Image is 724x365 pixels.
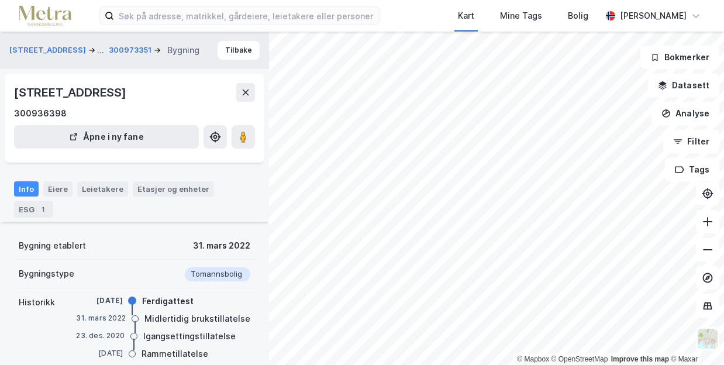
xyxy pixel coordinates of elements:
[666,309,724,365] div: Kontrollprogram for chat
[142,294,194,308] div: Ferdigattest
[19,239,86,253] div: Bygning etablert
[114,7,380,25] input: Søk på adresse, matrikkel, gårdeiere, leietakere eller personer
[611,355,669,363] a: Improve this map
[14,106,67,120] div: 300936398
[76,348,123,359] div: [DATE]
[76,313,126,323] div: 31. mars 2022
[14,181,39,197] div: Info
[142,347,208,361] div: Rammetillatelse
[665,158,719,181] button: Tags
[77,181,128,197] div: Leietakere
[97,43,104,57] div: ...
[551,355,608,363] a: OpenStreetMap
[144,312,250,326] div: Midlertidig brukstillatelse
[43,181,73,197] div: Eiere
[620,9,687,23] div: [PERSON_NAME]
[193,239,250,253] div: 31. mars 2022
[568,9,588,23] div: Bolig
[640,46,719,69] button: Bokmerker
[19,267,74,281] div: Bygningstype
[651,102,719,125] button: Analyse
[9,43,88,57] button: [STREET_ADDRESS]
[648,74,719,97] button: Datasett
[19,295,55,309] div: Historikk
[137,184,209,194] div: Etasjer og enheter
[500,9,542,23] div: Mine Tags
[666,309,724,365] iframe: Chat Widget
[143,329,236,343] div: Igangsettingstillatelse
[19,6,71,26] img: metra-logo.256734c3b2bbffee19d4.png
[109,44,154,56] button: 300973351
[663,130,719,153] button: Filter
[517,355,549,363] a: Mapbox
[76,330,125,341] div: 23. des. 2020
[14,125,199,149] button: Åpne i ny fane
[218,41,260,60] button: Tilbake
[14,83,129,102] div: [STREET_ADDRESS]
[76,295,123,306] div: [DATE]
[37,204,49,215] div: 1
[14,201,53,218] div: ESG
[167,43,199,57] div: Bygning
[458,9,474,23] div: Kart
